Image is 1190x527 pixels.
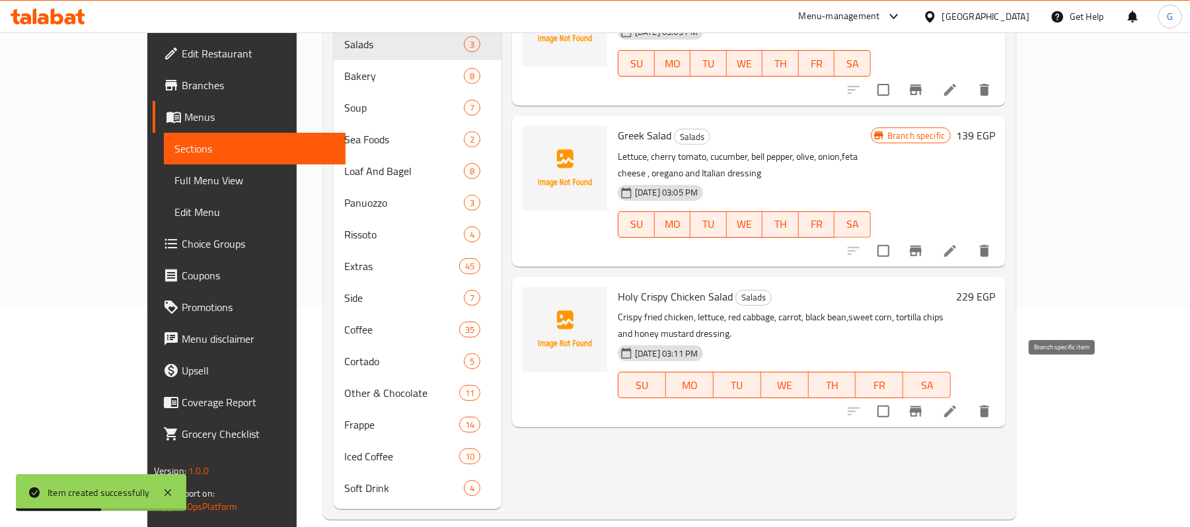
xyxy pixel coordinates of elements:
button: SA [903,372,951,398]
span: FR [804,215,830,234]
div: items [464,100,480,116]
span: Holy Crispy Chicken Salad [618,287,733,306]
div: items [464,227,480,242]
p: Crispy fried chicken, lettuce, red cabbage, carrot, black bean,sweet corn, tortilla chips and hon... [618,309,951,342]
span: 8 [465,165,480,178]
span: Coffee [344,322,459,337]
span: Greek Salad [618,125,671,145]
span: Menus [184,109,336,125]
span: SU [624,215,649,234]
span: Soup [344,100,464,116]
button: TH [809,372,856,398]
span: Choice Groups [182,236,336,252]
span: 35 [460,324,480,336]
img: Holy Crispy Chicken Salad [523,287,607,372]
div: Rissoto4 [334,219,502,250]
button: MO [655,50,691,77]
span: [DATE] 03:05 PM [630,186,703,199]
button: SU [618,50,654,77]
div: Iced Coffee [344,448,459,464]
span: Branches [182,77,336,93]
span: Promotions [182,299,336,315]
span: 2 [465,133,480,146]
div: Soup7 [334,92,502,123]
span: WE [732,54,758,73]
button: SA [835,211,871,238]
h6: 139 EGP [956,126,995,145]
span: Loaf And Bagel [344,163,464,179]
span: 3 [465,197,480,209]
button: TU [690,50,727,77]
span: 10 [460,450,480,463]
div: items [464,36,480,52]
button: delete [969,396,1000,427]
a: Coupons [153,260,346,291]
div: items [464,290,480,306]
div: Iced Coffee10 [334,440,502,472]
div: Cortado [344,353,464,369]
button: FR [799,211,835,238]
button: TU [690,211,727,238]
span: Panuozzo [344,195,464,211]
a: Branches [153,69,346,101]
span: 4 [465,482,480,495]
div: Bakery [344,68,464,84]
div: Side7 [334,282,502,314]
span: Extras [344,258,459,274]
div: Frappe14 [334,409,502,440]
div: Other & Chocolate11 [334,377,502,409]
div: Soft Drink4 [334,472,502,504]
span: MO [660,54,686,73]
button: MO [655,211,691,238]
span: Side [344,290,464,306]
p: Lettuce, cherry tomato, cucumber, bell pepper, olive, onion,feta cheese , oregano and Italian dre... [618,149,871,182]
a: Edit Restaurant [153,38,346,69]
span: FR [804,54,830,73]
span: Frappe [344,417,459,433]
div: Sea Foods [344,131,464,147]
span: Coupons [182,267,336,283]
div: items [459,258,480,274]
div: items [464,195,480,211]
span: SU [624,376,661,395]
button: SU [618,372,666,398]
button: WE [727,50,763,77]
h6: 229 EGP [956,287,995,306]
span: Full Menu View [174,172,336,188]
span: SA [840,215,866,234]
span: WE [766,376,803,395]
button: SA [835,50,871,77]
span: Sections [174,141,336,157]
div: items [459,385,480,401]
a: Support.OpsPlatform [154,498,238,515]
span: Soft Drink [344,480,464,496]
span: Edit Restaurant [182,46,336,61]
div: Item created successfully [48,485,149,500]
div: Coffee35 [334,314,502,345]
div: items [464,353,480,369]
span: MO [660,215,686,234]
a: Grocery Checklist [153,418,346,450]
span: FR [861,376,898,395]
span: Branch specific [882,129,950,142]
span: TH [768,215,794,234]
button: TH [762,50,799,77]
button: TH [762,211,799,238]
span: Rissoto [344,227,464,242]
div: Bakery8 [334,60,502,92]
button: delete [969,235,1000,267]
button: FR [799,50,835,77]
div: Salads3 [334,28,502,60]
button: TU [714,372,761,398]
div: items [464,131,480,147]
div: Salads [735,290,772,306]
div: items [464,480,480,496]
a: Upsell [153,355,346,386]
span: Menu disclaimer [182,331,336,347]
span: 3 [465,38,480,51]
button: WE [727,211,763,238]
